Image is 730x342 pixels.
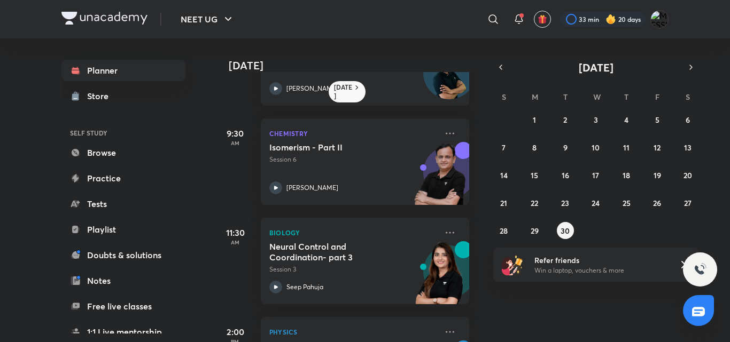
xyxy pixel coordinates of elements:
[533,115,536,125] abbr: September 1, 2025
[623,198,631,208] abbr: September 25, 2025
[587,139,604,156] button: September 10, 2025
[650,10,669,28] img: MESSI
[410,241,469,315] img: unacademy
[500,226,508,236] abbr: September 28, 2025
[61,85,185,107] a: Store
[61,168,185,189] a: Practice
[495,222,512,239] button: September 28, 2025
[214,226,257,239] h5: 11:30
[653,198,661,208] abbr: September 26, 2025
[502,142,506,153] abbr: September 7, 2025
[623,142,630,153] abbr: September 11, 2025
[605,14,616,25] img: streak
[286,183,338,193] p: [PERSON_NAME]
[410,142,469,216] img: unacademy
[500,170,508,180] abbr: September 14, 2025
[269,127,437,140] p: Chemistry
[679,166,696,184] button: September 20, 2025
[587,166,604,184] button: September 17, 2025
[655,92,659,102] abbr: Friday
[561,198,569,208] abbr: September 23, 2025
[61,12,147,27] a: Company Logo
[526,139,543,156] button: September 8, 2025
[526,166,543,184] button: September 15, 2025
[534,11,551,28] button: avatar
[563,92,568,102] abbr: Tuesday
[214,239,257,245] p: AM
[618,139,635,156] button: September 11, 2025
[649,166,666,184] button: September 19, 2025
[534,254,666,266] h6: Refer friends
[61,270,185,291] a: Notes
[557,194,574,211] button: September 23, 2025
[654,170,661,180] abbr: September 19, 2025
[561,226,570,236] abbr: September 30, 2025
[618,166,635,184] button: September 18, 2025
[532,142,537,153] abbr: September 8, 2025
[618,194,635,211] button: September 25, 2025
[531,170,538,180] abbr: September 15, 2025
[679,194,696,211] button: September 27, 2025
[61,219,185,240] a: Playlist
[562,170,569,180] abbr: September 16, 2025
[592,142,600,153] abbr: September 10, 2025
[557,222,574,239] button: September 30, 2025
[594,115,598,125] abbr: September 3, 2025
[624,92,628,102] abbr: Thursday
[592,198,600,208] abbr: September 24, 2025
[686,115,690,125] abbr: September 6, 2025
[557,166,574,184] button: September 16, 2025
[531,226,539,236] abbr: September 29, 2025
[61,244,185,266] a: Doubts & solutions
[508,60,684,75] button: [DATE]
[531,198,538,208] abbr: September 22, 2025
[655,115,659,125] abbr: September 5, 2025
[679,139,696,156] button: September 13, 2025
[214,325,257,338] h5: 2:00
[624,115,628,125] abbr: September 4, 2025
[534,266,666,275] p: Win a laptop, vouchers & more
[587,194,604,211] button: September 24, 2025
[593,92,601,102] abbr: Wednesday
[592,170,599,180] abbr: September 17, 2025
[557,139,574,156] button: September 9, 2025
[269,325,437,338] p: Physics
[174,9,241,30] button: NEET UG
[214,127,257,140] h5: 9:30
[532,92,538,102] abbr: Monday
[684,198,692,208] abbr: September 27, 2025
[649,111,666,128] button: September 5, 2025
[61,12,147,25] img: Company Logo
[334,83,353,100] h6: [DATE]
[61,124,185,142] h6: SELF STUDY
[618,111,635,128] button: September 4, 2025
[649,194,666,211] button: September 26, 2025
[500,198,507,208] abbr: September 21, 2025
[654,142,661,153] abbr: September 12, 2025
[684,170,692,180] abbr: September 20, 2025
[495,194,512,211] button: September 21, 2025
[286,282,323,292] p: Seep Pahuja
[502,92,506,102] abbr: Sunday
[502,254,523,275] img: referral
[579,60,613,75] span: [DATE]
[686,92,690,102] abbr: Saturday
[269,265,437,274] p: Session 3
[269,142,402,153] h5: Isomerism - Part II
[679,111,696,128] button: September 6, 2025
[563,115,567,125] abbr: September 2, 2025
[424,53,475,104] img: Avatar
[495,139,512,156] button: September 7, 2025
[269,226,437,239] p: Biology
[61,193,185,214] a: Tests
[526,194,543,211] button: September 22, 2025
[214,140,257,146] p: AM
[61,142,185,163] a: Browse
[286,84,338,93] p: [PERSON_NAME]
[269,241,402,263] h5: Neural Control and Coordination- part 3
[526,111,543,128] button: September 1, 2025
[684,142,692,153] abbr: September 13, 2025
[538,14,547,24] img: avatar
[623,170,630,180] abbr: September 18, 2025
[649,139,666,156] button: September 12, 2025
